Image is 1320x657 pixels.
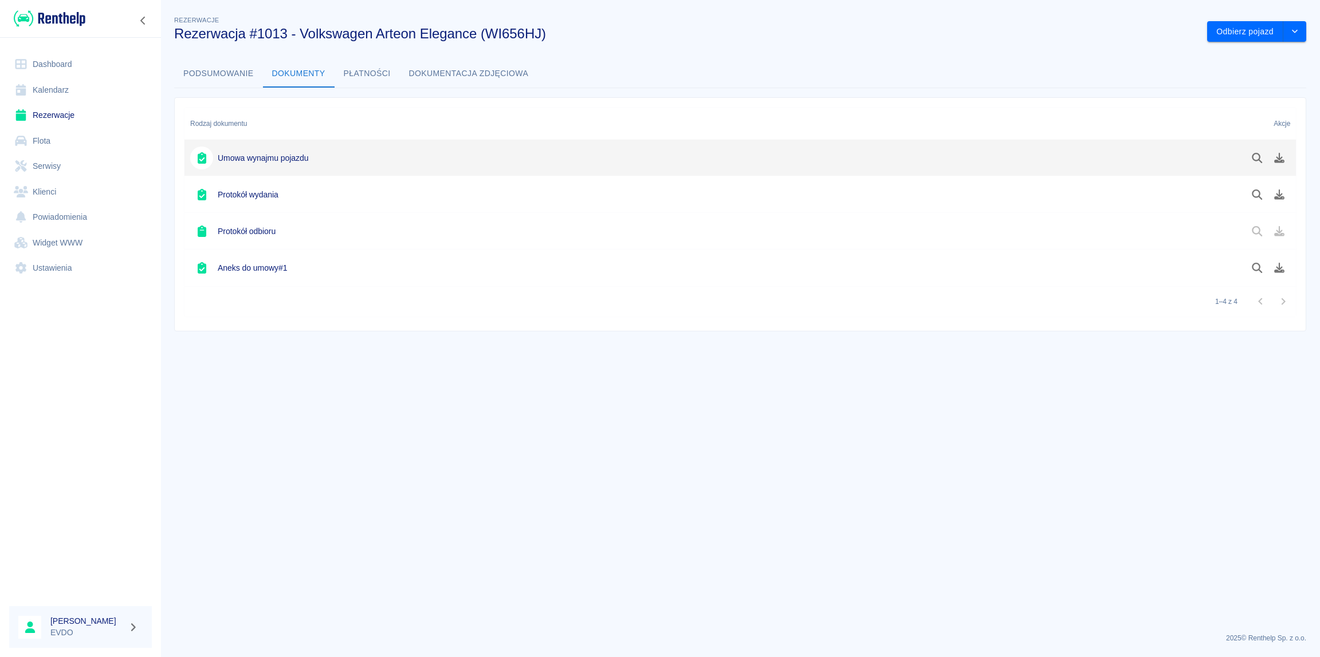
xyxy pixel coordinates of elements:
div: Rodzaj dokumentu [190,108,247,140]
a: Powiadomienia [9,204,152,230]
button: Dokumenty [263,60,335,88]
a: Dashboard [9,52,152,77]
button: Podgląd dokumentu [1246,148,1268,168]
a: Renthelp logo [9,9,85,28]
div: Akcje [1229,108,1296,140]
a: Kalendarz [9,77,152,103]
h3: Rezerwacja #1013 - Volkswagen Arteon Elegance (WI656HJ) [174,26,1198,42]
button: Pobierz dokument [1268,148,1291,168]
a: Ustawienia [9,255,152,281]
button: Płatności [335,60,400,88]
a: Serwisy [9,153,152,179]
img: Renthelp logo [14,9,85,28]
h6: Protokół odbioru [218,225,276,237]
h6: Aneks do umowy #1 [218,262,287,274]
p: EVDO [50,627,124,639]
button: Zwiń nawigację [135,13,152,28]
p: 1–4 z 4 [1215,296,1237,307]
a: Flota [9,128,152,154]
button: Pobierz dokument [1268,185,1291,204]
h6: Protokół wydania [218,189,278,200]
button: Odbierz pojazd [1207,21,1283,42]
button: Pobierz dokument [1268,258,1291,278]
div: Akcje [1274,108,1290,140]
button: Podsumowanie [174,60,263,88]
h6: [PERSON_NAME] [50,615,124,627]
p: 2025 © Renthelp Sp. z o.o. [174,633,1306,643]
button: Podgląd dokumentu [1246,258,1268,278]
span: Rezerwacje [174,17,219,23]
button: Dokumentacja zdjęciowa [400,60,538,88]
button: Podgląd dokumentu [1246,185,1268,204]
a: Rezerwacje [9,102,152,128]
button: drop-down [1283,21,1306,42]
h6: Umowa wynajmu pojazdu [218,152,308,164]
a: Widget WWW [9,230,152,256]
a: Klienci [9,179,152,205]
div: Rodzaj dokumentu [184,108,1229,140]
